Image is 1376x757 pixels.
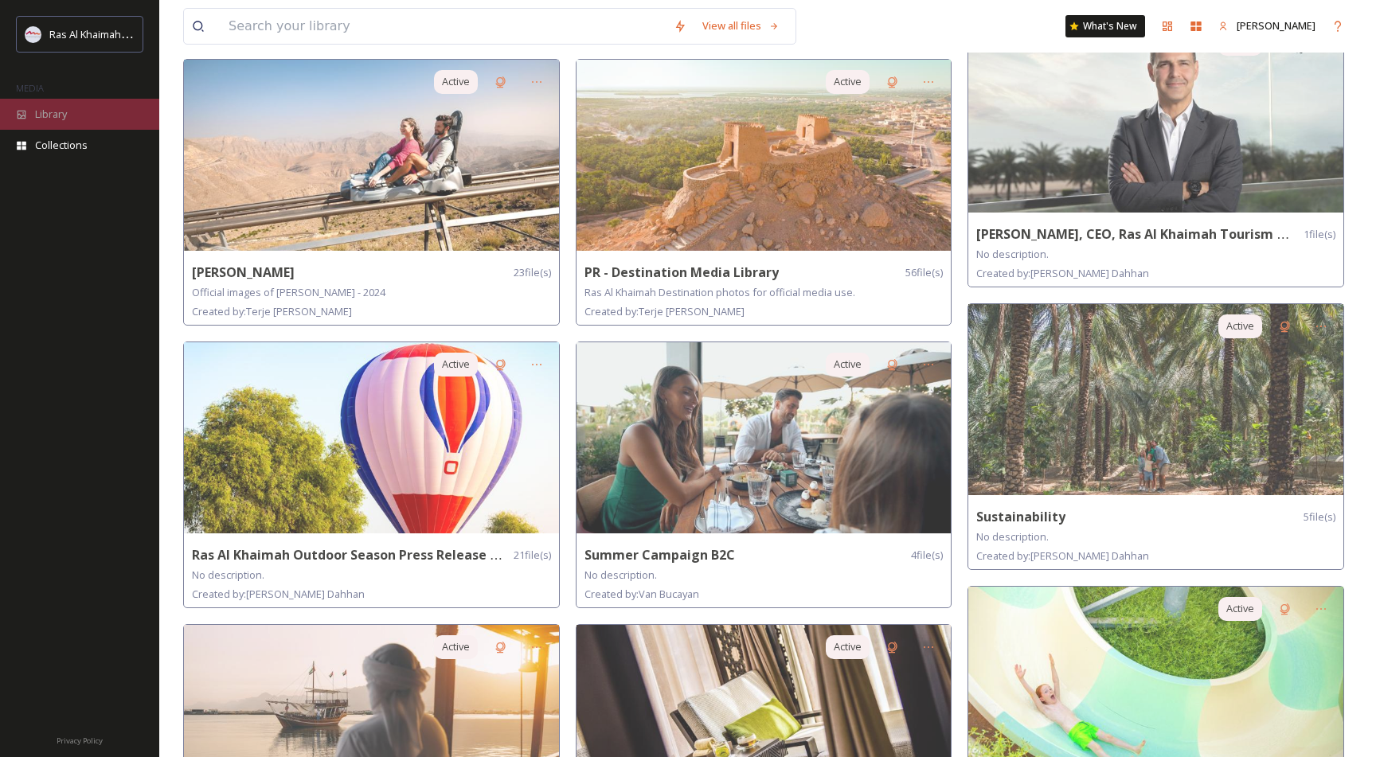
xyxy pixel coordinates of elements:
[442,357,470,372] span: Active
[834,357,862,372] span: Active
[584,587,699,601] span: Created by: Van Bucayan
[694,10,788,41] a: View all files
[905,265,943,280] span: 56 file(s)
[514,265,551,280] span: 23 file(s)
[1065,15,1145,37] a: What's New
[192,263,295,281] strong: [PERSON_NAME]
[968,304,1343,495] img: 6af0912f-5ad3-4dba-861f-f5ab8fa920a1.jpg
[442,74,470,89] span: Active
[584,304,745,318] span: Created by: Terje [PERSON_NAME]
[976,508,1065,525] strong: Sustainability
[221,9,666,44] input: Search your library
[584,263,779,281] strong: PR - Destination Media Library
[49,26,275,41] span: Ras Al Khaimah Tourism Development Authority
[834,74,862,89] span: Active
[57,736,103,746] span: Privacy Policy
[184,60,559,251] img: bd81b62b-870d-422c-9bd4-4761a91d25bf.jpg
[976,266,1149,280] span: Created by: [PERSON_NAME] Dahhan
[192,587,365,601] span: Created by: [PERSON_NAME] Dahhan
[514,548,551,563] span: 21 file(s)
[584,285,855,299] span: Ras Al Khaimah Destination photos for official media use.
[184,342,559,533] img: e0222ccf-6255-4936-987a-341590b03107.jpg
[57,730,103,749] a: Privacy Policy
[192,568,264,582] span: No description.
[1237,18,1315,33] span: [PERSON_NAME]
[25,26,41,42] img: Logo_RAKTDA_RGB-01.png
[584,546,735,564] strong: Summer Campaign B2C
[976,548,1149,563] span: Created by: [PERSON_NAME] Dahhan
[192,304,352,318] span: Created by: Terje [PERSON_NAME]
[976,529,1049,544] span: No description.
[35,107,67,122] span: Library
[911,548,943,563] span: 4 file(s)
[1226,318,1254,334] span: Active
[16,82,44,94] span: MEDIA
[442,639,470,654] span: Active
[35,138,88,153] span: Collections
[976,247,1049,261] span: No description.
[1210,10,1323,41] a: [PERSON_NAME]
[577,60,952,251] img: 21f13973-0c2b-4138-b2f3-8f4bea45de3a.jpg
[968,21,1343,213] img: c31c8ceb-515d-4687-9f3e-56b1a242d210.jpg
[584,568,657,582] span: No description.
[1304,509,1335,525] span: 5 file(s)
[192,285,385,299] span: Official images of [PERSON_NAME] - 2024
[577,342,952,533] img: 986c165d-17bd-490e-9150-b83c6d4a2d2e.jpg
[834,639,862,654] span: Active
[192,546,518,564] strong: Ras Al Khaimah Outdoor Season Press Release 2024
[1226,601,1254,616] span: Active
[1304,227,1335,242] span: 1 file(s)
